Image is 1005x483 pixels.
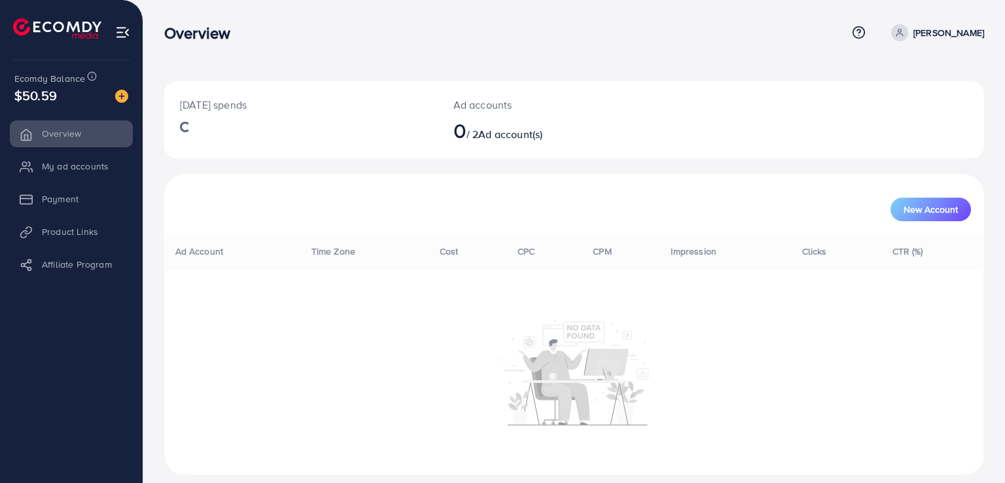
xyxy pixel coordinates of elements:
[913,25,984,41] p: [PERSON_NAME]
[115,25,130,40] img: menu
[180,97,422,113] p: [DATE] spends
[14,72,85,85] span: Ecomdy Balance
[14,86,57,105] span: $50.59
[886,24,984,41] a: [PERSON_NAME]
[164,24,241,43] h3: Overview
[890,198,971,221] button: New Account
[13,18,101,39] img: logo
[115,90,128,103] img: image
[453,118,627,143] h2: / 2
[478,127,542,141] span: Ad account(s)
[453,115,467,145] span: 0
[453,97,627,113] p: Ad accounts
[904,205,958,214] span: New Account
